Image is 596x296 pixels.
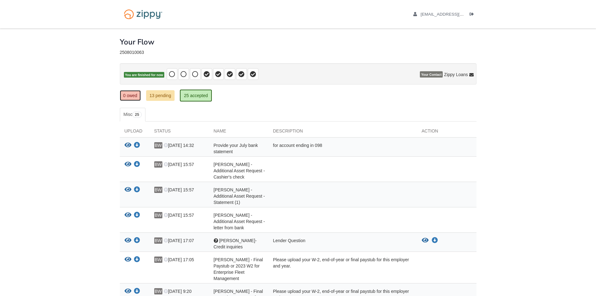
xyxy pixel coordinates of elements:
span: [PERSON_NAME] - Final Paystub or 2023 W2 for Enterprise Fleet Management [214,257,263,281]
div: Name [209,128,268,137]
div: Lender Question [268,237,417,250]
span: You are finished for now [124,72,165,78]
span: BW [154,288,163,294]
span: [DATE] 17:07 [164,238,194,243]
span: benjaminwuelling@gmail.com [420,12,492,17]
button: View Benjamin Wuelling - Final Paystub or 2023 W2 for Enterprise Fleet Management [125,257,131,263]
span: BW [154,237,163,244]
span: [PERSON_NAME] - Additional Asset Request - letter from bank [214,213,265,230]
span: [DATE] 15:57 [164,187,194,192]
div: Upload [120,128,150,137]
div: for account ending in 098 [268,142,417,155]
span: BW [154,142,163,148]
div: Please upload your W-2, end-of-year or final paystub for this employer and year. [268,257,417,282]
a: Download Benjamin Wuelling - Additional Asset Request - letter from bank [134,213,140,218]
span: BW [154,257,163,263]
a: Misc [120,108,145,122]
span: [DATE] 15:57 [164,213,194,218]
span: [PERSON_NAME] - Additional Asset Request - Cashier's check [214,162,265,179]
span: Provide your July bank statement [214,143,258,154]
span: [DATE] 14:32 [164,143,194,148]
img: Logo [120,6,166,22]
span: BW [154,212,163,218]
a: Download Benjamin Wuelling - Final Paystub or 2023 W2 for Enterprise Fleet Management [134,257,140,262]
div: Status [150,128,209,137]
div: 2508010063 [120,50,476,55]
span: Your Contact [420,71,443,78]
a: Download Provide your July bank statement [134,143,140,148]
a: Download Benjamin Wuelling - Additional Asset Request - Statement (1) [134,188,140,193]
span: [DATE] 17:05 [164,257,194,262]
a: 13 pending [146,90,175,101]
a: 25 accepted [180,90,212,101]
span: Zippy Loans [444,71,468,78]
span: 25 [132,112,141,118]
button: View Benjamin Wuelling - Additional Asset Request - Cashier's check [125,161,131,168]
a: Download Benjamin Wuelling- Credit inquiries [432,238,438,243]
a: edit profile [413,12,492,18]
button: View Benjamin Wuelling- Credit inquiries [422,237,429,244]
button: View Benjamin Wuelling - Additional Asset Request - letter from bank [125,212,131,219]
span: BW [154,187,163,193]
a: 0 owed [120,90,141,101]
a: Download Benjamin Wuelling - Additional Asset Request - Cashier's check [134,162,140,167]
button: View Benjamin Wuelling - Additional Asset Request - Statement (1) [125,187,131,193]
span: [PERSON_NAME]- Credit inquiries [214,238,257,249]
button: View Benjamin Wuelling- Credit inquiries [125,237,131,244]
span: [DATE] 15:57 [164,162,194,167]
button: View Provide your July bank statement [125,142,131,149]
a: Log out [470,12,476,18]
a: Download Benjamin Wuelling- Credit inquiries [134,238,140,243]
a: Download Benjamin Wuelling - Final Paystub or 2024 W2 for Enterprise Fleet Management [134,289,140,294]
span: [DATE] 9:20 [164,289,191,294]
span: [PERSON_NAME] - Additional Asset Request - Statement (1) [214,187,265,205]
h1: Your Flow [120,38,154,46]
button: View Benjamin Wuelling - Final Paystub or 2024 W2 for Enterprise Fleet Management [125,288,131,295]
div: Action [417,128,476,137]
span: BW [154,161,163,168]
div: Description [268,128,417,137]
